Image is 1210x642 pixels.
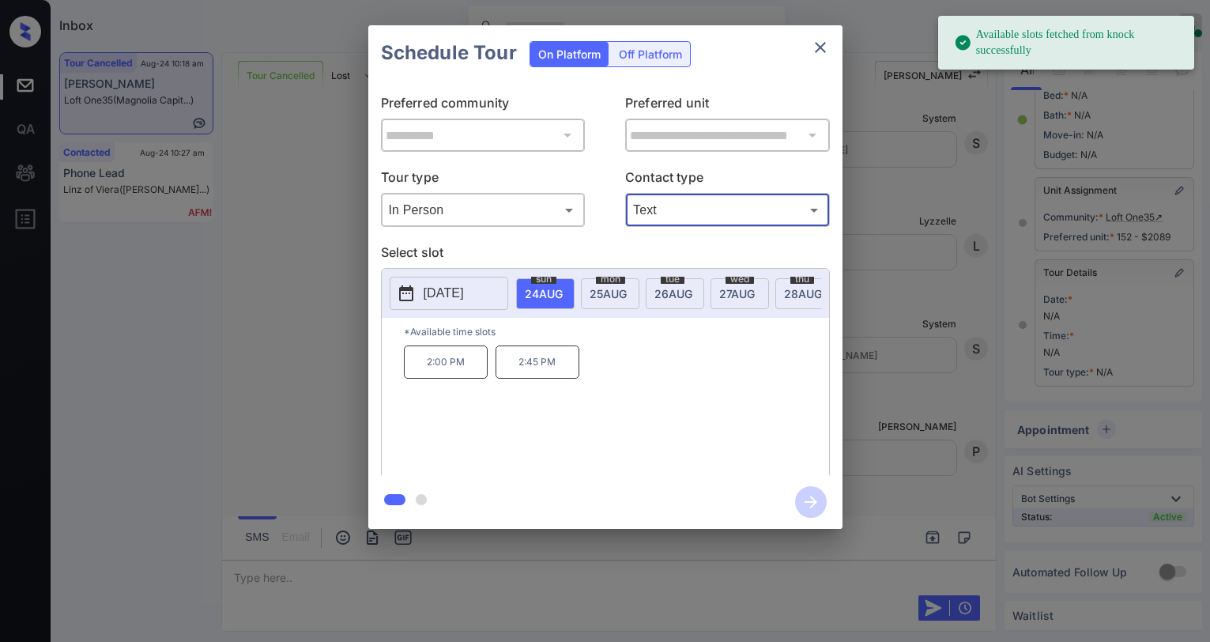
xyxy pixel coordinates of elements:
p: 2:45 PM [496,346,579,379]
p: Preferred community [381,93,586,119]
div: On Platform [530,42,609,66]
p: Preferred unit [625,93,830,119]
span: 24 AUG [525,287,563,300]
span: 27 AUG [719,287,755,300]
p: *Available time slots [404,318,829,346]
span: 25 AUG [590,287,627,300]
div: Off Platform [611,42,690,66]
span: mon [596,274,625,284]
span: 26 AUG [654,287,692,300]
p: Contact type [625,168,830,193]
button: close [805,32,836,63]
div: date-select [516,278,575,309]
p: 2:00 PM [404,346,488,379]
span: tue [661,274,684,284]
div: date-select [711,278,769,309]
button: [DATE] [390,277,508,310]
h2: Schedule Tour [368,25,530,81]
div: date-select [775,278,834,309]
div: Available slots fetched from knock successfully [954,21,1182,65]
span: sun [531,274,556,284]
p: Select slot [381,243,830,268]
span: 28 AUG [784,287,822,300]
div: date-select [646,278,704,309]
div: Text [629,197,826,223]
span: thu [790,274,814,284]
p: [DATE] [424,284,464,303]
div: In Person [385,197,582,223]
span: wed [726,274,754,284]
p: Tour type [381,168,586,193]
button: btn-next [786,481,836,523]
div: date-select [581,278,639,309]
